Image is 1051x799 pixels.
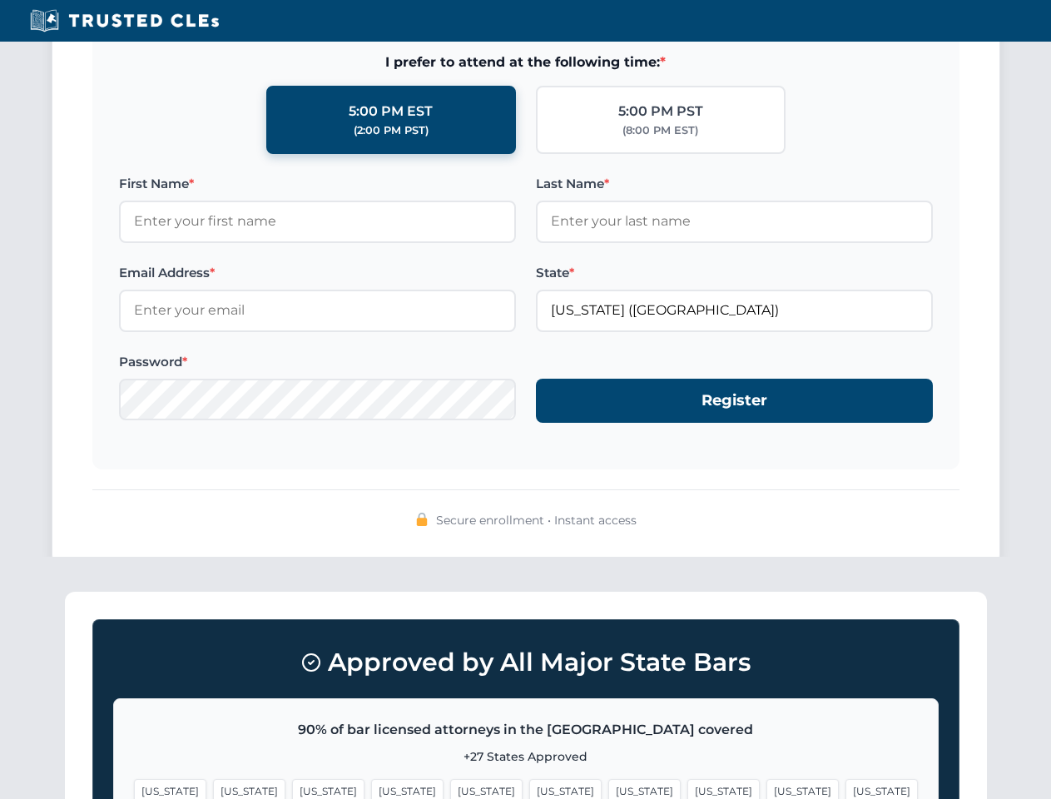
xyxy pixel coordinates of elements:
[119,263,516,283] label: Email Address
[436,511,637,529] span: Secure enrollment • Instant access
[618,101,703,122] div: 5:00 PM PST
[536,174,933,194] label: Last Name
[622,122,698,139] div: (8:00 PM EST)
[536,379,933,423] button: Register
[536,263,933,283] label: State
[349,101,433,122] div: 5:00 PM EST
[119,52,933,73] span: I prefer to attend at the following time:
[536,290,933,331] input: Florida (FL)
[415,513,429,526] img: 🔒
[119,290,516,331] input: Enter your email
[119,201,516,242] input: Enter your first name
[134,719,918,741] p: 90% of bar licensed attorneys in the [GEOGRAPHIC_DATA] covered
[354,122,429,139] div: (2:00 PM PST)
[119,352,516,372] label: Password
[134,747,918,766] p: +27 States Approved
[536,201,933,242] input: Enter your last name
[113,640,939,685] h3: Approved by All Major State Bars
[119,174,516,194] label: First Name
[25,8,224,33] img: Trusted CLEs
